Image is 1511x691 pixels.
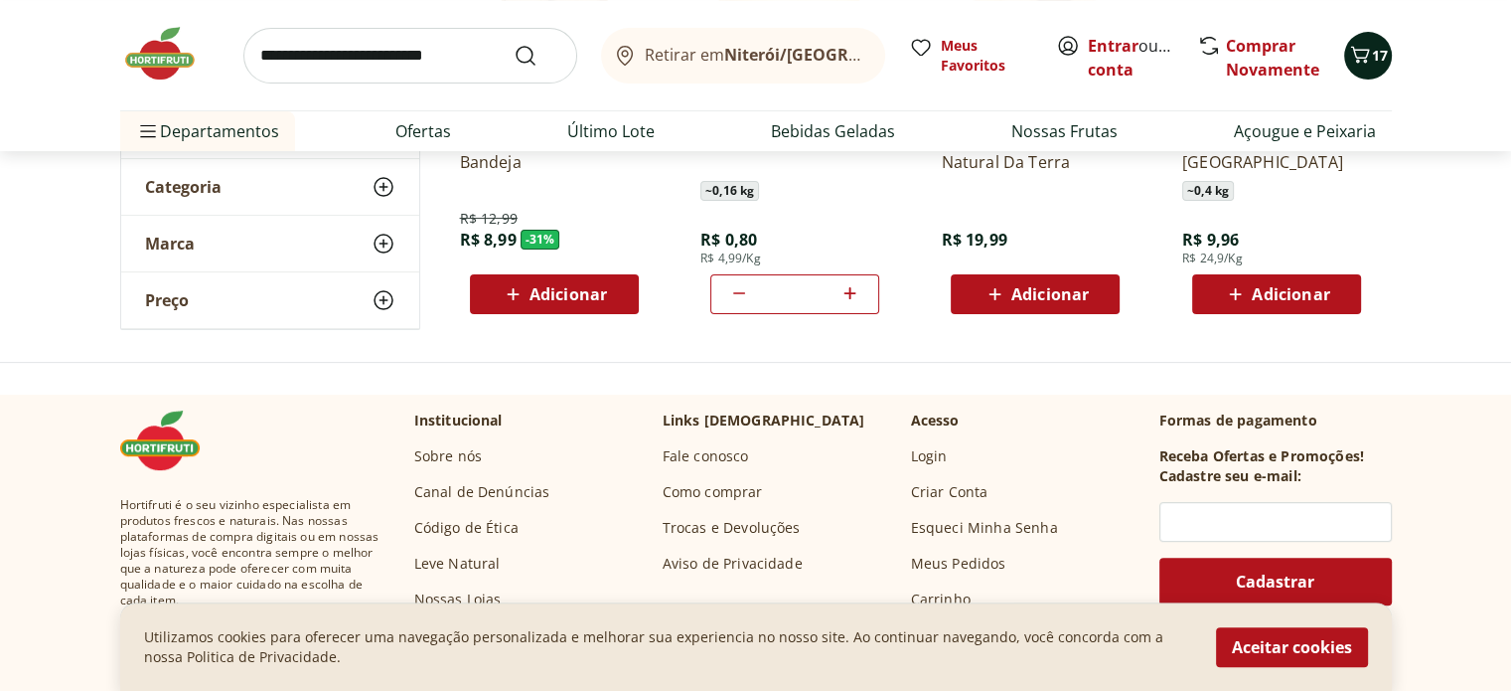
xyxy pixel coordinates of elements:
span: ~ 0,4 kg [1182,181,1234,201]
button: Aceitar cookies [1216,627,1368,667]
span: ~ 0,16 kg [700,181,759,201]
a: Nossas Frutas [1011,119,1118,143]
a: Açougue e Peixaria [1234,119,1376,143]
a: Código de Ética [414,518,519,538]
button: Submit Search [514,44,561,68]
h3: Receba Ofertas e Promoções! [1159,446,1364,466]
span: Departamentos [136,107,279,155]
img: Hortifruti [120,411,220,470]
button: Adicionar [470,274,639,314]
span: Adicionar [1011,286,1089,302]
a: Meus Favoritos [909,36,1032,76]
a: Como comprar [663,482,763,502]
p: Acesso [911,411,960,431]
button: Cadastrar [1159,558,1392,605]
button: Categoria [121,159,419,215]
a: Sobre nós [414,446,482,466]
a: Trocas e Devoluções [663,518,801,538]
span: Retirar em [645,46,864,64]
a: Carrinho [911,590,971,609]
span: R$ 8,99 [460,229,517,251]
a: Nossas Lojas [414,590,502,609]
span: Meus Favoritos [941,36,1032,76]
p: Institucional [414,411,503,431]
span: Categoria [145,177,222,197]
a: Ofertas [395,119,451,143]
a: Login [911,446,948,466]
h3: Cadastre seu e-mail: [1159,466,1301,486]
a: Criar conta [1088,35,1197,81]
span: R$ 0,80 [700,229,757,251]
span: Adicionar [1252,286,1329,302]
a: Aviso de Privacidade [663,554,803,574]
span: Adicionar [529,286,607,302]
span: R$ 24,9/Kg [1182,251,1243,266]
input: search [243,28,577,84]
a: Meus Pedidos [911,554,1006,574]
button: Adicionar [951,274,1120,314]
a: Fale conosco [663,446,749,466]
span: Cadastrar [1236,574,1314,590]
span: R$ 9,96 [1182,229,1239,251]
span: Marca [145,234,195,254]
a: Comprar Novamente [1226,35,1319,81]
span: - 31 % [521,230,560,250]
span: Preço [145,290,189,310]
p: Utilizamos cookies para oferecer uma navegação personalizada e melhorar sua experiencia no nosso ... [144,627,1192,667]
a: Último Lote [567,119,655,143]
p: Links [DEMOGRAPHIC_DATA] [663,411,865,431]
a: Canal de Denúncias [414,482,550,502]
button: Marca [121,216,419,271]
button: Retirar emNiterói/[GEOGRAPHIC_DATA] [601,28,885,84]
button: Adicionar [1192,274,1361,314]
p: Formas de pagamento [1159,411,1392,431]
a: Criar Conta [911,482,988,502]
button: Carrinho [1344,32,1392,80]
a: Leve Natural [414,554,501,574]
span: R$ 12,99 [460,209,518,229]
a: Bebidas Geladas [771,119,895,143]
a: Esqueci Minha Senha [911,518,1058,538]
span: ou [1088,34,1176,82]
span: Hortifruti é o seu vizinho especialista em produtos frescos e naturais. Nas nossas plataformas de... [120,497,382,608]
span: 17 [1372,46,1388,65]
span: R$ 19,99 [941,229,1006,251]
button: Preço [121,272,419,328]
a: Entrar [1088,35,1138,57]
span: R$ 4,99/Kg [700,251,761,266]
button: Menu [136,107,160,155]
b: Niterói/[GEOGRAPHIC_DATA] [724,44,951,66]
img: Hortifruti [120,24,220,84]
